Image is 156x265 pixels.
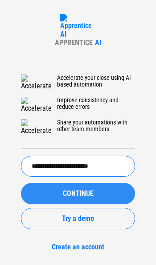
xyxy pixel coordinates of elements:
img: Accelerate [21,97,52,112]
div: APPRENTICE [55,38,93,47]
div: Accelerate your close using AI based automation [57,75,135,90]
div: Share your automations with other team members [57,119,135,135]
img: Accelerate [21,119,52,135]
div: Improve consistency and reduce errors [57,97,135,112]
div: AI [95,38,101,47]
span: CONTINUE [63,190,94,197]
a: Create an account [21,243,135,251]
span: Try a demo [62,215,94,222]
button: Try a demo [21,208,135,229]
img: Accelerate [21,75,52,90]
img: Apprentice AI [60,14,96,38]
button: CONTINUE [21,183,135,204]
